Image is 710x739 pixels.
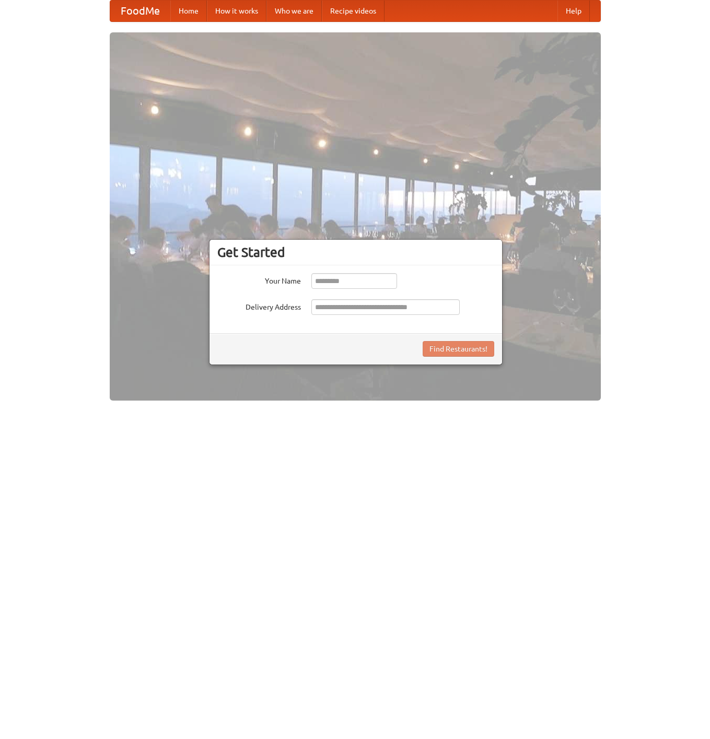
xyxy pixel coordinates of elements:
[557,1,590,21] a: Help
[110,1,170,21] a: FoodMe
[170,1,207,21] a: Home
[266,1,322,21] a: Who we are
[217,273,301,286] label: Your Name
[322,1,385,21] a: Recipe videos
[217,299,301,312] label: Delivery Address
[217,244,494,260] h3: Get Started
[423,341,494,357] button: Find Restaurants!
[207,1,266,21] a: How it works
